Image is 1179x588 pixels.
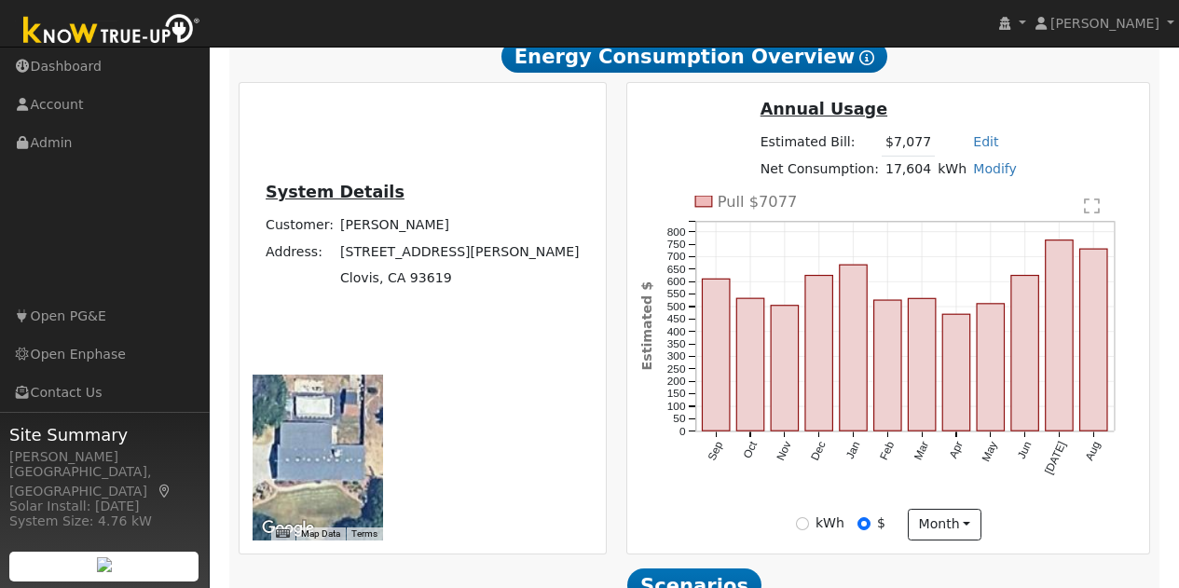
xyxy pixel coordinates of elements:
[977,304,1004,431] rect: onclick=""
[877,439,897,462] text: Feb
[667,275,686,288] text: 600
[796,517,809,530] input: kWh
[1083,440,1104,463] text: Aug
[9,512,199,531] div: System Size: 4.76 kW
[840,265,867,431] rect: onclick=""
[257,516,319,540] a: Open this area in Google Maps (opens a new window)
[1011,276,1038,431] rect: onclick=""
[1046,240,1073,431] rect: onclick=""
[908,509,981,540] button: month
[157,484,173,499] a: Map
[1085,197,1101,215] text: 
[667,250,686,263] text: 700
[857,517,871,530] input: $
[718,193,798,211] text: Pull $7077
[667,226,686,239] text: 800
[943,314,970,431] rect: onclick=""
[266,183,404,201] u: System Details
[973,161,1017,176] a: Modify
[667,288,686,301] text: 550
[667,238,686,251] text: 750
[667,263,686,276] text: 650
[301,527,340,540] button: Map Data
[667,312,686,325] text: 450
[877,513,885,533] label: $
[679,425,686,438] text: 0
[667,325,686,338] text: 400
[667,300,686,313] text: 500
[935,156,970,183] td: kWh
[771,306,798,431] rect: onclick=""
[337,265,583,291] td: Clovis, CA 93619
[667,388,686,401] text: 150
[816,513,844,533] label: kWh
[337,239,583,265] td: [STREET_ADDRESS][PERSON_NAME]
[757,130,882,157] td: Estimated Bill:
[97,557,112,572] img: retrieve
[1050,16,1159,31] span: [PERSON_NAME]
[757,156,882,183] td: Net Consumption:
[667,349,686,362] text: 300
[667,375,686,388] text: 200
[276,527,289,540] button: Keyboard shortcuts
[761,100,887,118] u: Annual Usage
[667,337,686,350] text: 350
[980,439,1000,463] text: May
[874,300,901,431] rect: onclick=""
[859,50,874,65] i: Show Help
[1042,440,1068,477] text: [DATE]
[337,212,583,239] td: [PERSON_NAME]
[1080,249,1107,431] rect: onclick=""
[843,440,863,461] text: Jan
[257,516,319,540] img: Google
[351,528,377,539] a: Terms (opens in new tab)
[9,447,199,467] div: [PERSON_NAME]
[947,439,966,460] text: Apr
[9,462,199,501] div: [GEOGRAPHIC_DATA], [GEOGRAPHIC_DATA]
[14,10,210,52] img: Know True-Up
[501,40,887,74] span: Energy Consumption Overview
[775,439,795,462] text: Nov
[639,281,654,370] text: Estimated $
[263,212,337,239] td: Customer:
[667,362,686,376] text: 250
[674,412,687,425] text: 50
[973,134,998,149] a: Edit
[741,439,761,460] text: Oct
[703,279,730,431] rect: onclick=""
[9,422,199,447] span: Site Summary
[667,400,686,413] text: 100
[882,130,934,157] td: $7,077
[706,439,726,462] text: Sep
[909,298,936,431] rect: onclick=""
[9,497,199,516] div: Solar Install: [DATE]
[912,439,931,461] text: Mar
[1015,440,1035,461] text: Jun
[737,298,764,431] rect: onclick=""
[805,276,832,431] rect: onclick=""
[882,156,934,183] td: 17,604
[263,239,337,265] td: Address:
[808,439,829,462] text: Dec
